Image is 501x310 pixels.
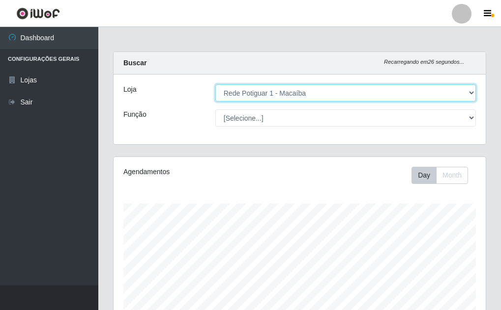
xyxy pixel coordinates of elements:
div: First group [412,167,468,184]
button: Month [436,167,468,184]
label: Loja [123,84,136,95]
div: Toolbar with button groups [412,167,476,184]
img: CoreUI Logo [16,7,60,20]
button: Day [412,167,437,184]
i: Recarregando em 26 segundos... [384,59,464,65]
strong: Buscar [123,59,147,67]
label: Função [123,109,147,120]
div: Agendamentos [123,167,262,177]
